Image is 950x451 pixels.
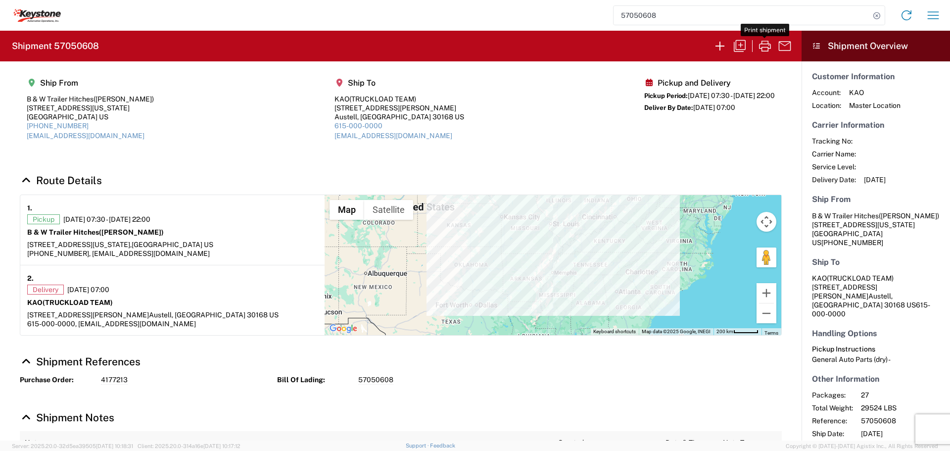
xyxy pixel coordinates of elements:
[757,303,776,323] button: Zoom out
[812,221,915,229] span: [STREET_ADDRESS][US_STATE]
[20,375,94,385] strong: Purchase Order:
[27,112,154,121] div: [GEOGRAPHIC_DATA] US
[406,443,430,449] a: Support
[812,301,930,318] span: 615-000-0000
[593,328,636,335] button: Keyboard shortcuts
[27,299,113,306] strong: KAO
[96,443,133,449] span: [DATE] 10:18:31
[812,72,940,81] h5: Customer Information
[821,239,883,247] span: [PHONE_NUMBER]
[879,212,939,220] span: ([PERSON_NAME])
[27,122,89,130] a: [PHONE_NUMBER]
[812,416,853,425] span: Reference:
[849,88,901,97] span: KAO
[277,375,351,385] strong: Bill Of Lading:
[812,101,841,110] span: Location:
[330,200,364,220] button: Show street map
[94,95,154,103] span: ([PERSON_NAME])
[132,241,213,249] span: [GEOGRAPHIC_DATA] US
[149,311,279,319] span: Austell, [GEOGRAPHIC_DATA] 30168 US
[27,228,164,236] strong: B & W Trailer Hitches
[12,40,99,52] h2: Shipment 57050608
[614,6,870,25] input: Shipment, tracking or reference number
[364,200,413,220] button: Show satellite imagery
[827,274,894,282] span: (TRUCKLOAD TEAM)
[27,249,318,258] div: [PHONE_NUMBER], [EMAIL_ADDRESS][DOMAIN_NAME]
[20,174,102,187] a: Hide Details
[99,228,164,236] span: ([PERSON_NAME])
[861,429,946,438] span: [DATE]
[334,132,452,140] a: [EMAIL_ADDRESS][DOMAIN_NAME]
[812,429,853,438] span: Ship Date:
[693,103,735,111] span: [DATE] 07:00
[27,95,154,103] div: B & W Trailer Hitches
[27,132,144,140] a: [EMAIL_ADDRESS][DOMAIN_NAME]
[334,103,464,112] div: [STREET_ADDRESS][PERSON_NAME]
[644,78,775,88] h5: Pickup and Delivery
[327,322,360,335] a: Open this area in Google Maps (opens a new window)
[63,215,150,224] span: [DATE] 07:30 - [DATE] 22:00
[27,241,132,249] span: [STREET_ADDRESS][US_STATE],
[358,375,393,385] span: 57050608
[27,285,64,295] span: Delivery
[644,104,693,111] span: Deliver By Date:
[138,443,240,449] span: Client: 2025.20.0-314a16e
[812,403,853,412] span: Total Weight:
[812,391,853,400] span: Packages:
[757,283,776,303] button: Zoom in
[812,88,841,97] span: Account:
[757,248,776,267] button: Drag Pegman onto the map to open Street View
[849,101,901,110] span: Master Location
[43,299,113,306] span: (TRUCKLOAD TEAM)
[349,95,416,103] span: (TRUCKLOAD TEAM)
[764,330,778,336] a: Terms
[688,92,775,100] span: [DATE] 07:30 - [DATE] 22:00
[812,355,940,364] div: General Auto Parts (dry) -
[203,443,240,449] span: [DATE] 10:17:12
[812,374,940,384] h5: Other Information
[812,211,940,247] address: [GEOGRAPHIC_DATA] US
[812,329,940,338] h5: Handling Options
[27,214,60,224] span: Pickup
[802,31,950,61] header: Shipment Overview
[20,355,141,368] a: Hide Details
[786,442,938,451] span: Copyright © [DATE]-[DATE] Agistix Inc., All Rights Reserved
[812,274,894,300] span: KAO [STREET_ADDRESS][PERSON_NAME]
[27,78,154,88] h5: Ship From
[334,112,464,121] div: Austell, [GEOGRAPHIC_DATA] 30168 US
[713,328,761,335] button: Map Scale: 200 km per 47 pixels
[861,403,946,412] span: 29524 LBS
[812,195,940,204] h5: Ship From
[642,329,711,334] span: Map data ©2025 Google, INEGI
[327,322,360,335] img: Google
[716,329,733,334] span: 200 km
[812,162,856,171] span: Service Level:
[812,150,856,158] span: Carrier Name:
[644,92,688,100] span: Pickup Period:
[812,257,940,267] h5: Ship To
[27,103,154,112] div: [STREET_ADDRESS][US_STATE]
[27,319,318,328] div: 615-000-0000, [EMAIL_ADDRESS][DOMAIN_NAME]
[27,272,34,285] strong: 2.
[430,443,455,449] a: Feedback
[861,391,946,400] span: 27
[27,311,149,319] span: [STREET_ADDRESS][PERSON_NAME]
[812,120,940,130] h5: Carrier Information
[12,443,133,449] span: Server: 2025.20.0-32d5ea39505
[812,175,856,184] span: Delivery Date:
[334,95,464,103] div: KAO
[27,202,32,214] strong: 1.
[864,175,886,184] span: [DATE]
[334,78,464,88] h5: Ship To
[812,345,940,353] h6: Pickup Instructions
[812,137,856,146] span: Tracking No:
[101,375,128,385] span: 4177213
[861,416,946,425] span: 57050608
[334,122,382,130] a: 615-000-0000
[757,212,776,232] button: Map camera controls
[812,212,879,220] span: B & W Trailer Hitches
[20,411,114,424] a: Hide Details
[812,274,940,318] address: Austell, [GEOGRAPHIC_DATA] 30168 US
[67,285,109,294] span: [DATE] 07:00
